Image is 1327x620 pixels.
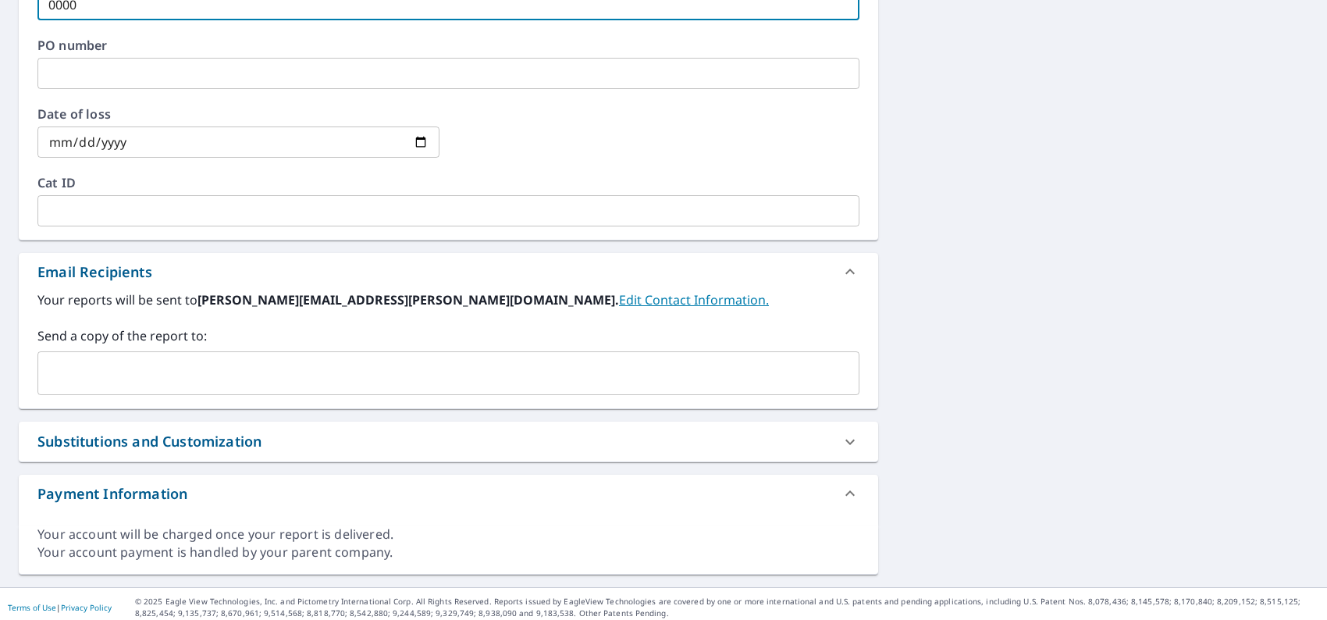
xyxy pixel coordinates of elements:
a: EditContactInfo [619,291,769,308]
label: Cat ID [37,176,859,189]
div: Your account will be charged once your report is delivered. [37,526,859,543]
p: © 2025 Eagle View Technologies, Inc. and Pictometry International Corp. All Rights Reserved. Repo... [135,596,1319,619]
div: Payment Information [37,483,187,504]
p: | [8,603,112,612]
div: Substitutions and Customization [37,431,261,452]
div: Payment Information [19,475,878,512]
div: Email Recipients [37,262,152,283]
div: Substitutions and Customization [19,422,878,461]
label: Send a copy of the report to: [37,326,859,345]
a: Privacy Policy [61,602,112,613]
b: [PERSON_NAME][EMAIL_ADDRESS][PERSON_NAME][DOMAIN_NAME]. [197,291,619,308]
label: Your reports will be sent to [37,290,859,309]
div: Your account payment is handled by your parent company. [37,543,859,561]
label: PO number [37,39,859,52]
a: Terms of Use [8,602,56,613]
div: Email Recipients [19,253,878,290]
label: Date of loss [37,108,439,120]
